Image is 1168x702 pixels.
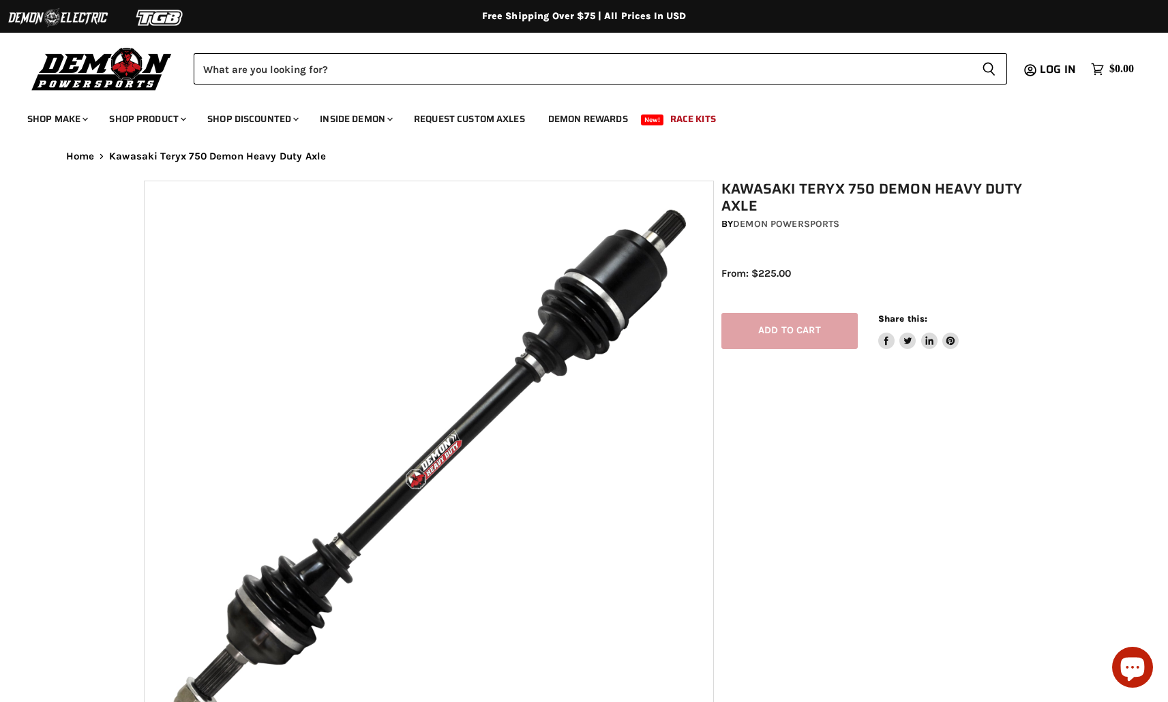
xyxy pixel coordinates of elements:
a: Inside Demon [310,105,401,133]
span: Kawasaki Teryx 750 Demon Heavy Duty Axle [109,151,326,162]
a: Shop Product [99,105,194,133]
nav: Breadcrumbs [39,151,1130,162]
a: Race Kits [660,105,726,133]
a: Demon Powersports [733,218,839,230]
a: Log in [1034,63,1084,76]
img: Demon Powersports [27,44,177,93]
a: Shop Discounted [197,105,307,133]
aside: Share this: [878,313,959,349]
a: Home [66,151,95,162]
span: Log in [1040,61,1076,78]
span: $0.00 [1109,63,1134,76]
inbox-online-store-chat: Shopify online store chat [1108,647,1157,691]
a: Shop Make [17,105,96,133]
h1: Kawasaki Teryx 750 Demon Heavy Duty Axle [721,181,1032,215]
button: Search [971,53,1007,85]
span: Share this: [878,314,927,324]
div: by [721,217,1032,232]
div: Free Shipping Over $75 | All Prices In USD [39,10,1130,22]
img: Demon Electric Logo 2 [7,5,109,31]
ul: Main menu [17,100,1130,133]
form: Product [194,53,1007,85]
input: Search [194,53,971,85]
span: From: $225.00 [721,267,791,279]
img: TGB Logo 2 [109,5,211,31]
a: Demon Rewards [538,105,638,133]
a: Request Custom Axles [404,105,535,133]
span: New! [641,115,664,125]
a: $0.00 [1084,59,1141,79]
